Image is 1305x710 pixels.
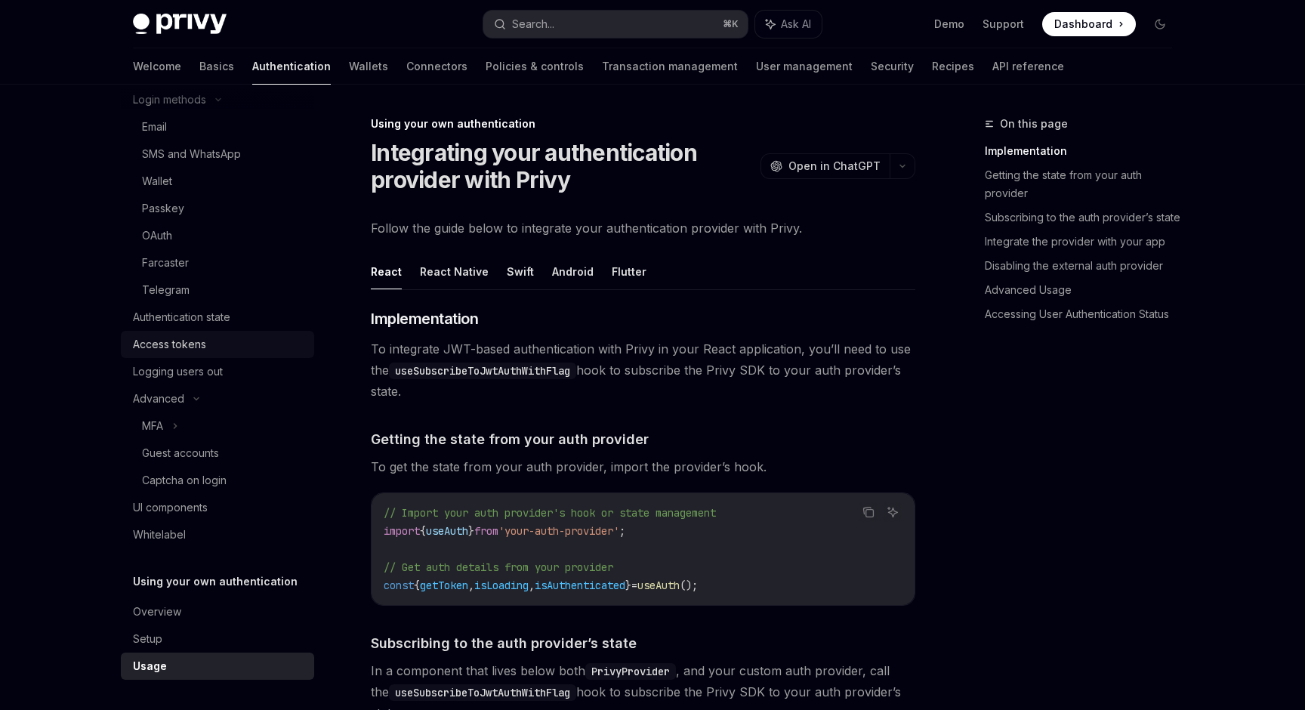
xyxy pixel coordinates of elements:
a: Implementation [985,139,1184,163]
a: Overview [121,598,314,625]
a: OAuth [121,222,314,249]
a: Accessing User Authentication Status [985,302,1184,326]
button: Ask AI [883,502,902,522]
span: 'your-auth-provider' [498,524,619,538]
span: useAuth [637,579,680,592]
a: Wallet [121,168,314,195]
a: User management [756,48,853,85]
span: isLoading [474,579,529,592]
span: Ask AI [781,17,811,32]
a: Getting the state from your auth provider [985,163,1184,205]
div: Authentication state [133,308,230,326]
span: On this page [1000,115,1068,133]
div: Whitelabel [133,526,186,544]
span: { [414,579,420,592]
span: Dashboard [1054,17,1112,32]
div: Logging users out [133,363,223,381]
a: Telegram [121,276,314,304]
a: UI components [121,494,314,521]
a: Disabling the external auth provider [985,254,1184,278]
a: Farcaster [121,249,314,276]
code: useSubscribeToJwtAuthWithFlag [389,363,576,379]
button: Toggle dark mode [1148,12,1172,36]
a: Demo [934,17,964,32]
a: Integrate the provider with your app [985,230,1184,254]
img: dark logo [133,14,227,35]
code: PrivyProvider [585,663,676,680]
div: Guest accounts [142,444,219,462]
span: = [631,579,637,592]
a: Guest accounts [121,440,314,467]
a: Email [121,113,314,140]
a: Recipes [932,48,974,85]
div: Using your own authentication [371,116,915,131]
span: ; [619,524,625,538]
a: SMS and WhatsApp [121,140,314,168]
span: , [529,579,535,592]
button: Ask AI [755,11,822,38]
span: // Import your auth provider's hook or state management [384,506,716,520]
a: Connectors [406,48,467,85]
div: Search... [512,15,554,33]
span: const [384,579,414,592]
button: Copy the contents from the code block [859,502,878,522]
span: isAuthenticated [535,579,625,592]
span: To get the state from your auth provider, import the provider’s hook. [371,456,915,477]
div: Usage [133,657,167,675]
span: useAuth [426,524,468,538]
a: Dashboard [1042,12,1136,36]
button: React Native [420,254,489,289]
a: Logging users out [121,358,314,385]
span: To integrate JWT-based authentication with Privy in your React application, you’ll need to use th... [371,338,915,402]
span: getToken [420,579,468,592]
span: Open in ChatGPT [788,159,881,174]
a: Usage [121,653,314,680]
h5: Using your own authentication [133,573,298,591]
div: Wallet [142,172,172,190]
div: Overview [133,603,181,621]
a: Access tokens [121,331,314,358]
a: Welcome [133,48,181,85]
a: Advanced Usage [985,278,1184,302]
button: Flutter [612,254,646,289]
button: Search...⌘K [483,11,748,38]
button: Open in ChatGPT [760,153,890,179]
span: Getting the state from your auth provider [371,429,649,449]
a: Policies & controls [486,48,584,85]
a: Setup [121,625,314,653]
div: Captcha on login [142,471,227,489]
span: // Get auth details from your provider [384,560,613,574]
span: Implementation [371,308,478,329]
div: Passkey [142,199,184,218]
span: { [420,524,426,538]
a: Transaction management [602,48,738,85]
div: UI components [133,499,208,517]
button: React [371,254,402,289]
div: Access tokens [133,335,206,353]
div: Email [142,118,167,136]
a: Subscribing to the auth provider’s state [985,205,1184,230]
span: ⌘ K [723,18,739,30]
div: Setup [133,630,162,648]
span: , [468,579,474,592]
div: Farcaster [142,254,189,272]
a: Basics [199,48,234,85]
a: Whitelabel [121,521,314,548]
a: Authentication [252,48,331,85]
span: } [468,524,474,538]
div: SMS and WhatsApp [142,145,241,163]
a: Support [983,17,1024,32]
span: Follow the guide below to integrate your authentication provider with Privy. [371,218,915,239]
a: Wallets [349,48,388,85]
span: import [384,524,420,538]
span: (); [680,579,698,592]
a: Authentication state [121,304,314,331]
code: useSubscribeToJwtAuthWithFlag [389,684,576,701]
button: Android [552,254,594,289]
div: Advanced [133,390,184,408]
h1: Integrating your authentication provider with Privy [371,139,754,193]
a: Captcha on login [121,467,314,494]
a: Passkey [121,195,314,222]
span: } [625,579,631,592]
div: Telegram [142,281,190,299]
